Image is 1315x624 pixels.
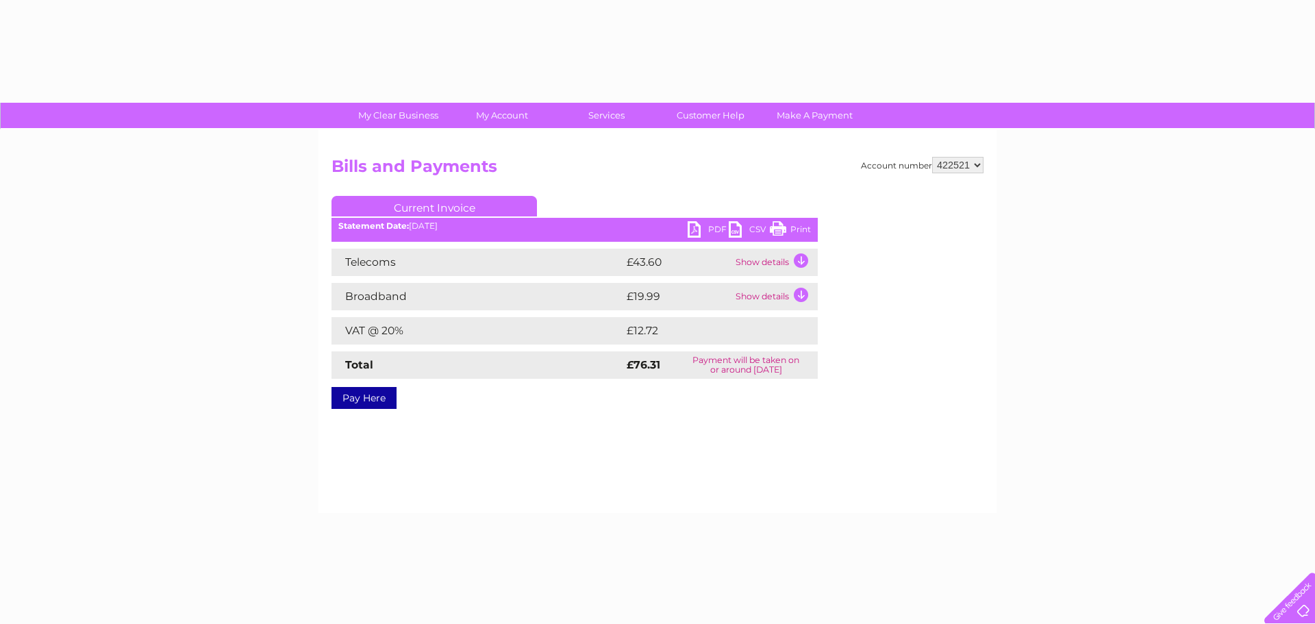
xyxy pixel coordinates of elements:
a: Make A Payment [758,103,871,128]
a: My Clear Business [342,103,455,128]
div: Account number [861,157,984,173]
td: VAT @ 20% [331,317,623,345]
a: CSV [729,221,770,241]
b: Statement Date: [338,221,409,231]
td: £12.72 [623,317,788,345]
td: £19.99 [623,283,732,310]
a: My Account [446,103,559,128]
td: Telecoms [331,249,623,276]
a: Current Invoice [331,196,537,216]
td: Show details [732,249,818,276]
a: Print [770,221,811,241]
h2: Bills and Payments [331,157,984,183]
strong: Total [345,358,373,371]
a: PDF [688,221,729,241]
a: Services [550,103,663,128]
td: Show details [732,283,818,310]
a: Customer Help [654,103,767,128]
strong: £76.31 [627,358,660,371]
td: Broadband [331,283,623,310]
td: £43.60 [623,249,732,276]
div: [DATE] [331,221,818,231]
a: Pay Here [331,387,397,409]
td: Payment will be taken on or around [DATE] [674,351,818,379]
